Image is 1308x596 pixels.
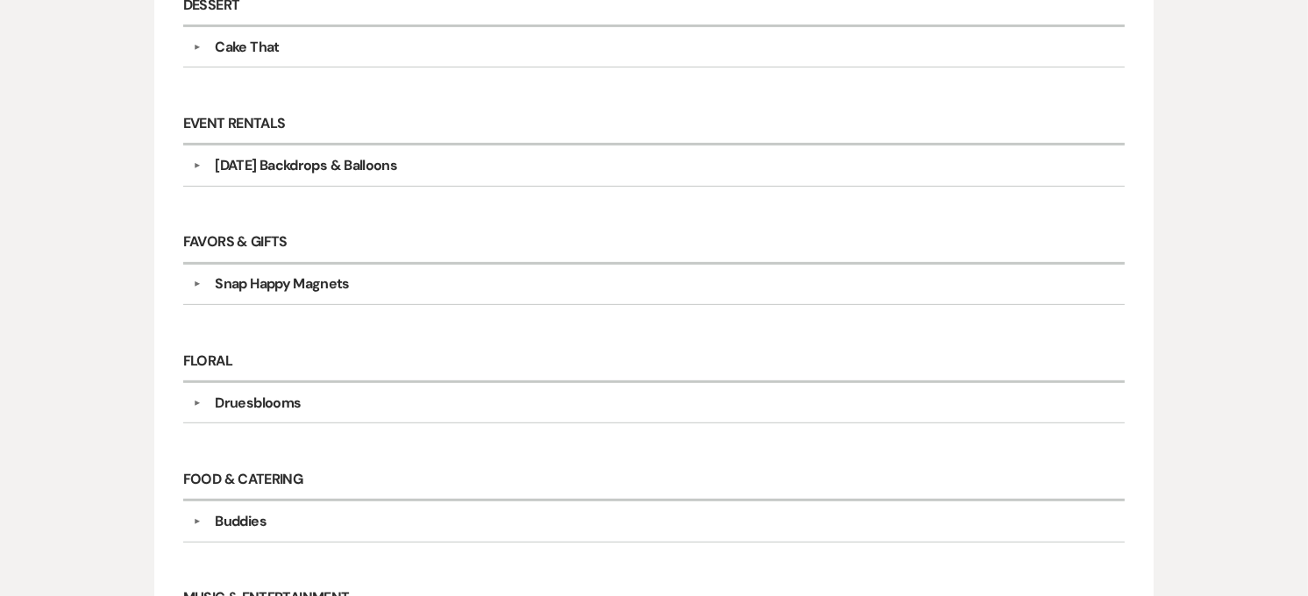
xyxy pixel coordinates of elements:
[215,155,397,176] div: [DATE] Backdrops & Balloons
[186,517,207,526] button: ▼
[186,43,207,52] button: ▼
[186,161,207,170] button: ▼
[183,104,1125,145] h6: Event Rentals
[215,37,279,58] div: Cake That
[215,511,267,532] div: Buddies
[186,399,207,408] button: ▼
[215,393,301,414] div: Druesblooms
[215,273,349,294] div: Snap Happy Magnets
[183,223,1125,265] h6: Favors & Gifts
[183,460,1125,501] h6: Food & Catering
[183,342,1125,383] h6: Floral
[186,280,207,288] button: ▼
